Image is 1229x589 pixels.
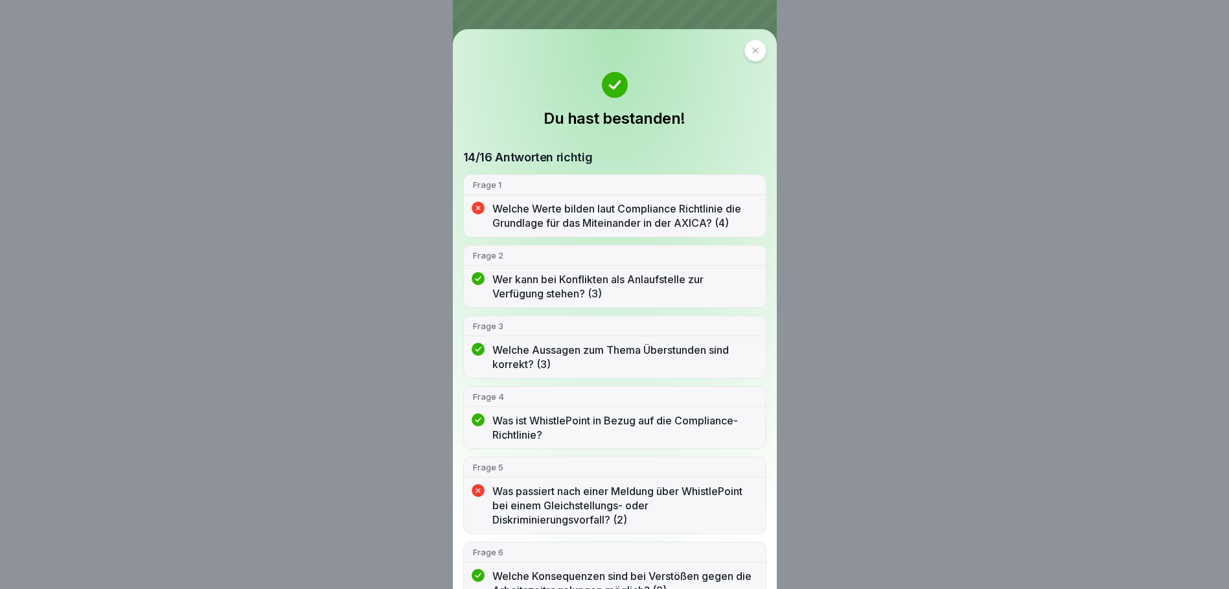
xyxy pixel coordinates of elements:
[473,249,757,261] p: Frage 2
[473,546,757,558] p: Frage 6
[473,391,757,402] p: Frage 4
[492,202,757,230] p: Welche Werte bilden laut Compliance Richtlinie die Grundlage für das Miteinander in der AXICA? (4)
[473,461,757,473] p: Frage 5
[463,150,593,165] p: 14/16 Antworten richtig
[473,320,757,332] p: Frage 3
[473,179,757,191] p: Frage 1
[544,108,685,129] h1: Du hast bestanden!
[492,272,757,301] p: Wer kann bei Konflikten als Anlaufstelle zur Verfügung stehen? (3)
[492,343,757,371] p: Welche Aussagen zum Thema Überstunden sind korrekt? (3)
[492,484,757,527] p: Was passiert nach einer Meldung über WhistlePoint bei einem Gleichstellungs- oder Diskriminierung...
[492,413,757,442] p: Was ist WhistlePoint in Bezug auf die Compliance-Richtlinie?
